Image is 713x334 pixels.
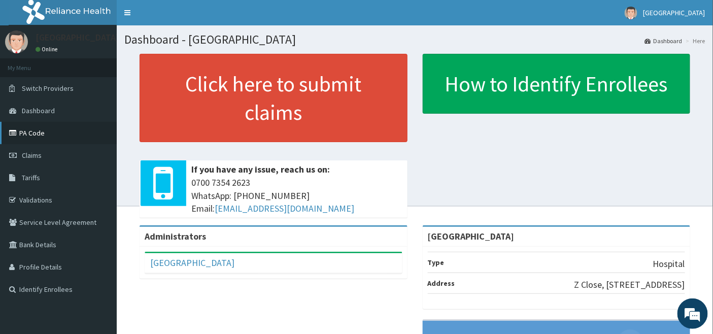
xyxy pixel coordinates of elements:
[191,163,330,175] b: If you have any issue, reach us on:
[645,37,683,45] a: Dashboard
[643,8,705,17] span: [GEOGRAPHIC_DATA]
[124,33,705,46] h1: Dashboard - [GEOGRAPHIC_DATA]
[22,173,40,182] span: Tariffs
[428,279,455,288] b: Address
[22,84,74,93] span: Switch Providers
[215,203,354,214] a: [EMAIL_ADDRESS][DOMAIN_NAME]
[625,7,637,19] img: User Image
[684,37,705,45] li: Here
[428,230,515,242] strong: [GEOGRAPHIC_DATA]
[36,46,60,53] a: Online
[428,258,445,267] b: Type
[140,54,408,142] a: Click here to submit claims
[150,257,234,269] a: [GEOGRAPHIC_DATA]
[5,30,28,53] img: User Image
[423,54,691,114] a: How to Identify Enrollees
[36,33,119,42] p: [GEOGRAPHIC_DATA]
[191,176,402,215] span: 0700 7354 2623 WhatsApp: [PHONE_NUMBER] Email:
[574,278,685,291] p: Z Close, [STREET_ADDRESS]
[22,106,55,115] span: Dashboard
[653,257,685,271] p: Hospital
[22,151,42,160] span: Claims
[145,230,206,242] b: Administrators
